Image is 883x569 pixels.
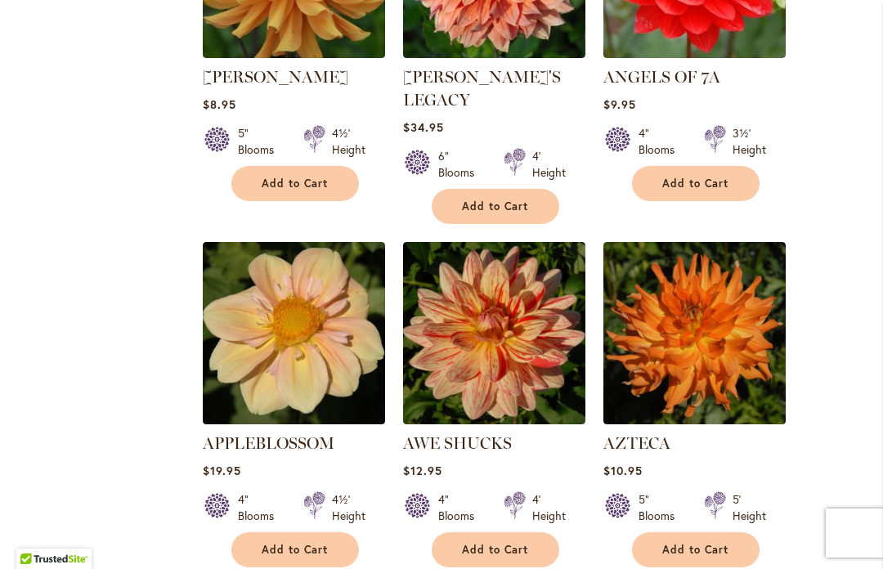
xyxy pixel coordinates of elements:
[662,177,729,190] span: Add to Cart
[432,532,559,567] button: Add to Cart
[403,412,585,428] a: AWE SHUCKS
[438,491,484,524] div: 4" Blooms
[203,67,348,87] a: [PERSON_NAME]
[332,491,365,524] div: 4½' Height
[432,189,559,224] button: Add to Cart
[403,119,444,135] span: $34.95
[603,242,786,424] img: AZTECA
[203,46,385,61] a: ANDREW CHARLES
[262,177,329,190] span: Add to Cart
[662,543,729,557] span: Add to Cart
[603,412,786,428] a: AZTECA
[733,125,766,158] div: 3½' Height
[203,96,236,112] span: $8.95
[438,148,484,181] div: 6" Blooms
[639,125,684,158] div: 4" Blooms
[203,412,385,428] a: APPLEBLOSSOM
[603,46,786,61] a: ANGELS OF 7A
[403,242,585,424] img: AWE SHUCKS
[203,433,334,453] a: APPLEBLOSSOM
[403,67,561,110] a: [PERSON_NAME]'S LEGACY
[603,67,720,87] a: ANGELS OF 7A
[603,96,636,112] span: $9.95
[403,463,442,478] span: $12.95
[462,199,529,213] span: Add to Cart
[462,543,529,557] span: Add to Cart
[603,433,670,453] a: AZTECA
[262,543,329,557] span: Add to Cart
[532,491,566,524] div: 4' Height
[632,532,760,567] button: Add to Cart
[238,491,284,524] div: 4" Blooms
[203,242,385,424] img: APPLEBLOSSOM
[603,463,643,478] span: $10.95
[332,125,365,158] div: 4½' Height
[231,532,359,567] button: Add to Cart
[231,166,359,201] button: Add to Cart
[203,463,241,478] span: $19.95
[532,148,566,181] div: 4' Height
[733,491,766,524] div: 5' Height
[639,491,684,524] div: 5" Blooms
[12,511,58,557] iframe: Launch Accessibility Center
[403,433,512,453] a: AWE SHUCKS
[632,166,760,201] button: Add to Cart
[403,46,585,61] a: Andy's Legacy
[238,125,284,158] div: 5" Blooms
